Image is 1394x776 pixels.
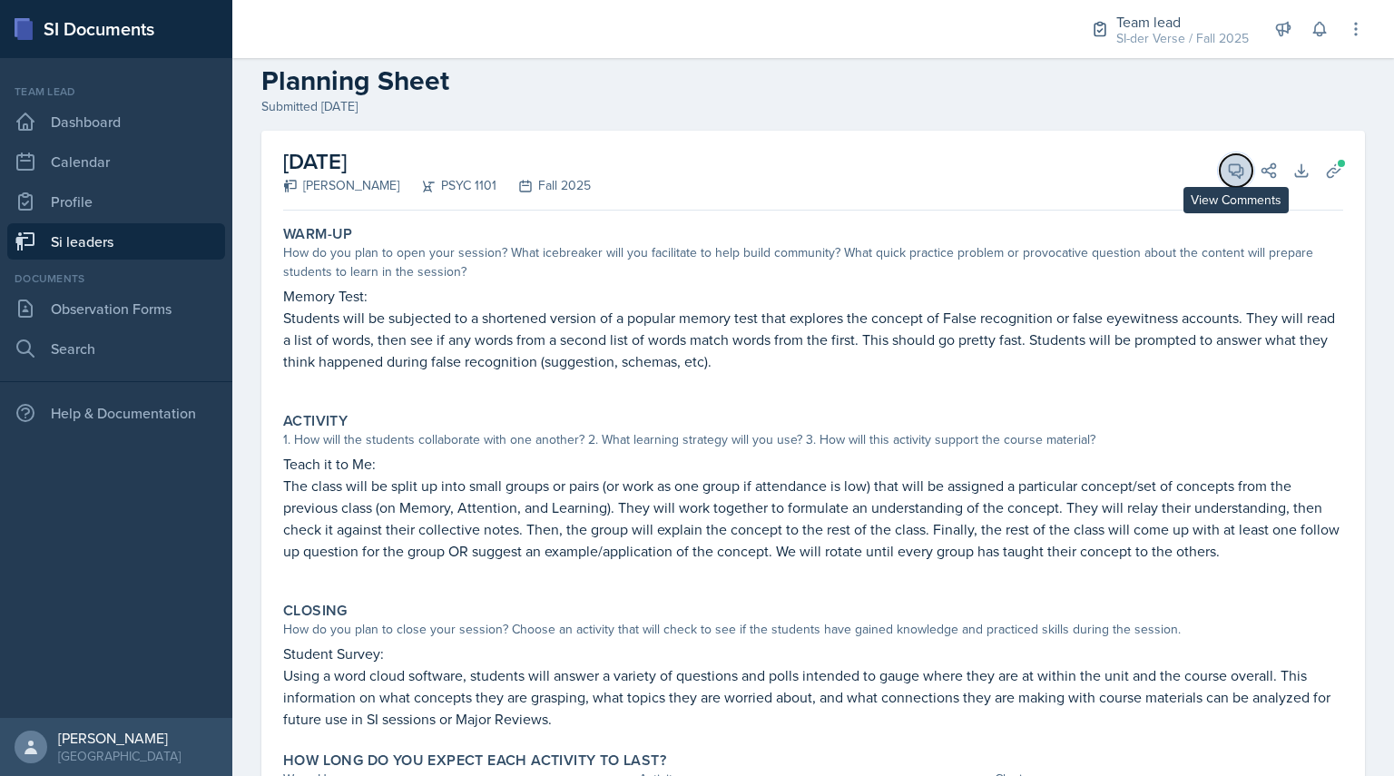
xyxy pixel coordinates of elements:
div: Fall 2025 [496,176,591,195]
a: Si leaders [7,223,225,260]
label: How long do you expect each activity to last? [283,751,666,770]
div: Documents [7,270,225,287]
label: Closing [283,602,348,620]
label: Activity [283,412,348,430]
div: How do you plan to open your session? What icebreaker will you facilitate to help build community... [283,243,1343,281]
label: Warm-Up [283,225,353,243]
a: Profile [7,183,225,220]
a: Calendar [7,143,225,180]
p: Memory Test: [283,285,1343,307]
div: PSYC 1101 [399,176,496,195]
div: [PERSON_NAME] [283,176,399,195]
p: The class will be split up into small groups or pairs (or work as one group if attendance is low)... [283,475,1343,562]
p: Students will be subjected to a shortened version of a popular memory test that explores the conc... [283,307,1343,372]
div: [GEOGRAPHIC_DATA] [58,747,181,765]
p: Using a word cloud software, students will answer a variety of questions and polls intended to ga... [283,664,1343,730]
a: Observation Forms [7,290,225,327]
div: Team lead [7,83,225,100]
div: Submitted [DATE] [261,97,1365,116]
a: Search [7,330,225,367]
button: View Comments [1220,154,1252,187]
div: 1. How will the students collaborate with one another? 2. What learning strategy will you use? 3.... [283,430,1343,449]
a: Dashboard [7,103,225,140]
div: Help & Documentation [7,395,225,431]
div: How do you plan to close your session? Choose an activity that will check to see if the students ... [283,620,1343,639]
div: Team lead [1116,11,1249,33]
h2: Planning Sheet [261,64,1365,97]
h2: [DATE] [283,145,591,178]
div: [PERSON_NAME] [58,729,181,747]
p: Student Survey: [283,643,1343,664]
div: SI-der Verse / Fall 2025 [1116,29,1249,48]
p: Teach it to Me: [283,453,1343,475]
